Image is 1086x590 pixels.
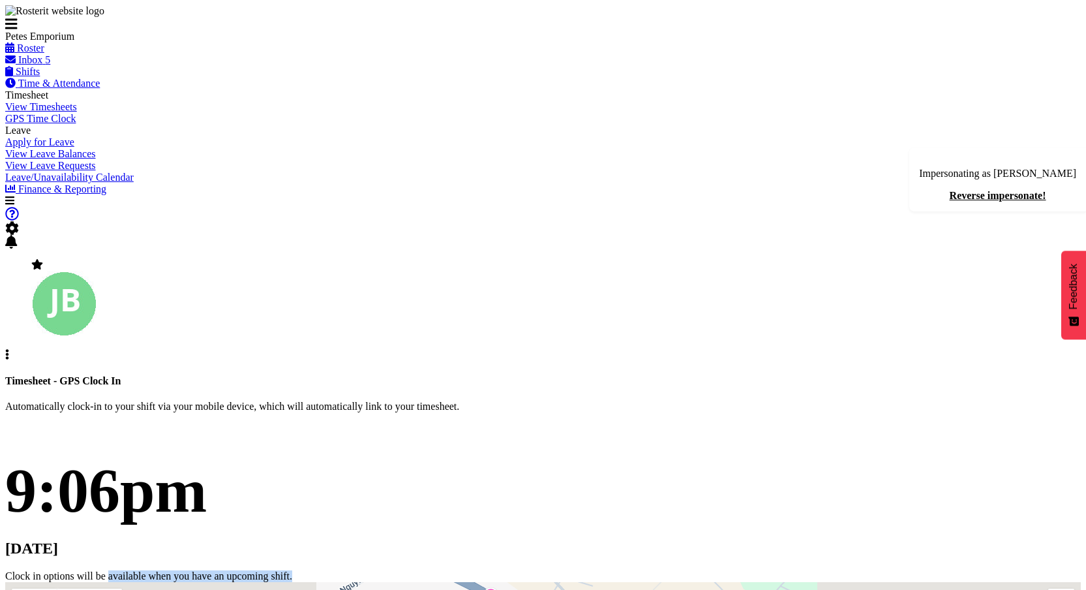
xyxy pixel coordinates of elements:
a: View Timesheets [5,101,77,112]
a: Time & Attendance [5,78,100,89]
a: View Leave Balances [5,148,96,159]
span: Time & Attendance [18,78,100,89]
span: Inbox [18,54,42,65]
a: Inbox 5 [5,54,50,65]
div: Clock in options will be available when you have an upcoming shift. [5,570,1081,582]
span: Roster [17,42,44,54]
a: Apply for Leave [5,136,74,147]
img: jodine-bunn132.jpg [31,271,97,336]
h1: 9:06pm [5,454,1081,527]
div: Leave [5,125,201,136]
a: Finance & Reporting [5,183,106,194]
span: Shifts [16,66,40,77]
a: GPS Time Clock [5,113,76,124]
button: Feedback - Show survey [1061,251,1086,339]
div: Petes Emporium [5,31,201,42]
a: Reverse impersonate! [950,190,1046,201]
div: Timesheet [5,89,201,101]
h2: [DATE] [5,540,1081,557]
a: Roster [5,42,44,54]
a: View Leave Requests [5,160,96,171]
p: Impersonating as [PERSON_NAME] [919,168,1076,179]
a: Leave/Unavailability Calendar [5,172,134,183]
span: Finance & Reporting [18,183,106,194]
img: Rosterit website logo [5,5,104,17]
span: 5 [45,54,50,65]
h4: Timesheet - GPS Clock In [5,375,1081,387]
span: Feedback [1068,264,1079,309]
a: Shifts [5,66,40,77]
p: Automatically clock-in to your shift via your mobile device, which will automatically link to you... [5,401,1081,412]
